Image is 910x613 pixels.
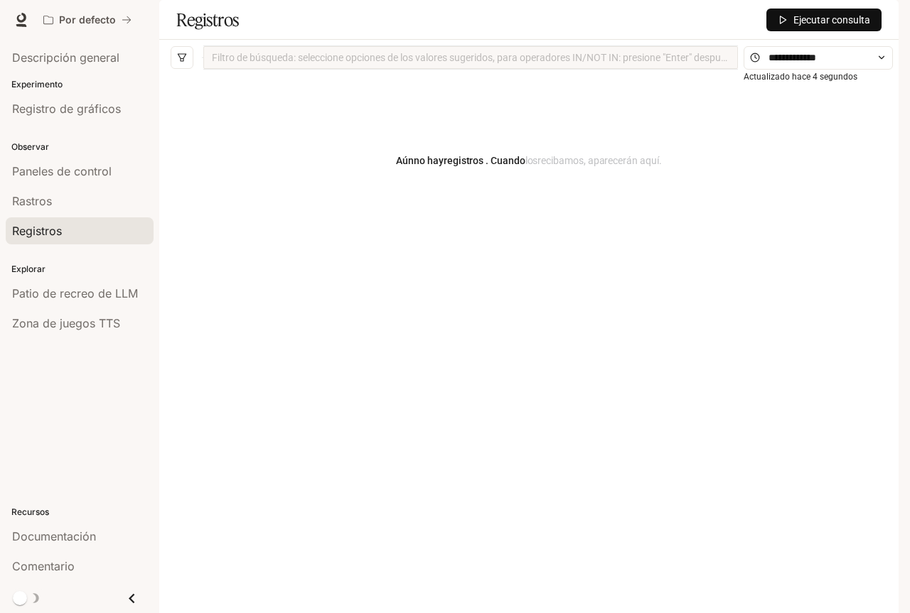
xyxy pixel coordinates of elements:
[59,13,116,26] font: Por defecto
[444,155,525,166] font: registros . Cuando
[793,14,870,26] font: Ejecutar consulta
[396,155,414,166] font: Aún
[414,155,444,166] font: no hay
[537,155,583,166] font: recibamos
[177,53,187,63] span: filtrar
[171,46,193,69] button: filtrar
[37,6,138,34] button: Todos los espacios de trabajo
[525,155,538,166] font: los
[766,9,882,31] button: Ejecutar consulta
[744,72,857,82] font: Actualizado hace 4 segundos
[176,9,239,31] font: Registros
[584,155,662,166] font: , aparecerán aquí.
